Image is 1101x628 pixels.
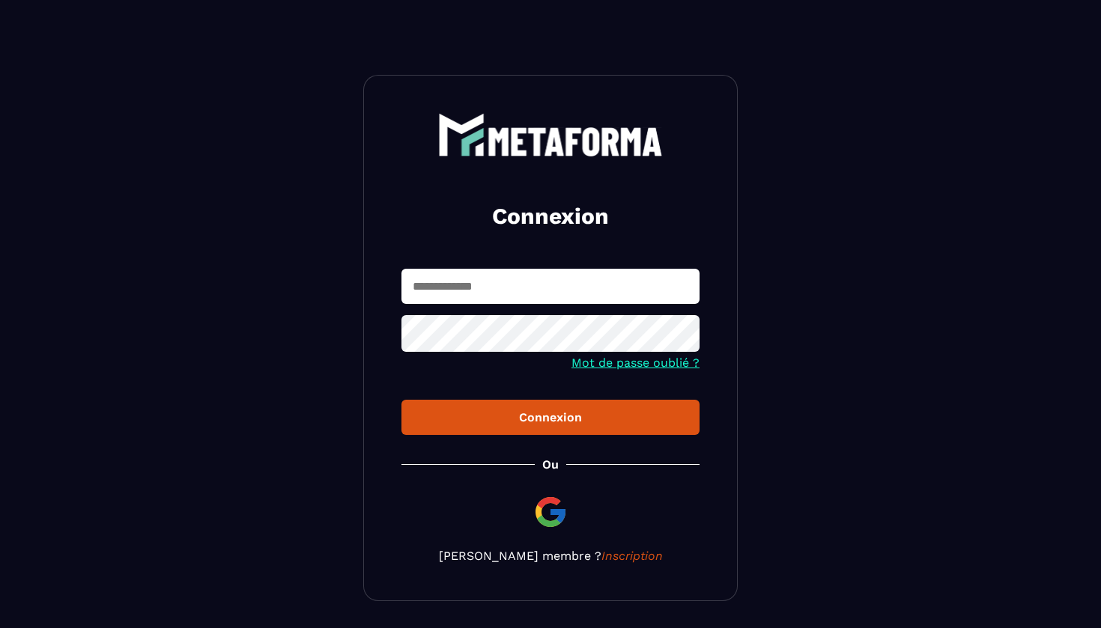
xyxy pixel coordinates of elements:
p: [PERSON_NAME] membre ? [401,549,700,563]
div: Connexion [413,410,688,424]
button: Connexion [401,400,700,435]
a: Inscription [601,549,663,563]
img: logo [438,113,663,156]
img: google [533,494,568,530]
a: logo [401,113,700,156]
a: Mot de passe oublié ? [571,356,700,370]
p: Ou [542,457,559,472]
h2: Connexion [419,201,682,231]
